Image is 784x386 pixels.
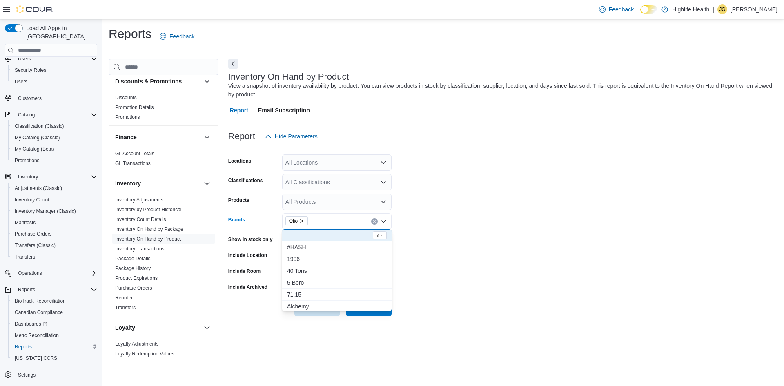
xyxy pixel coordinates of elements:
[202,76,212,86] button: Discounts & Promotions
[11,229,97,239] span: Purchase Orders
[115,105,154,110] a: Promotion Details
[2,92,100,104] button: Customers
[15,54,97,64] span: Users
[11,65,97,75] span: Security Roles
[15,355,57,361] span: [US_STATE] CCRS
[282,289,392,301] button: 71.15
[299,219,304,223] button: Remove Olio from selection in this group
[15,219,36,226] span: Manifests
[11,342,97,352] span: Reports
[228,59,238,69] button: Next
[169,32,194,40] span: Feedback
[11,252,97,262] span: Transfers
[15,93,97,103] span: Customers
[275,132,318,141] span: Hide Parameters
[380,199,387,205] button: Open list of options
[115,324,135,332] h3: Loyalty
[115,226,183,232] a: Inventory On Hand by Package
[11,296,97,306] span: BioTrack Reconciliation
[258,102,310,118] span: Email Subscription
[115,341,159,347] span: Loyalty Adjustments
[15,123,64,129] span: Classification (Classic)
[8,353,100,364] button: [US_STATE] CCRS
[115,207,182,212] a: Inventory by Product Historical
[11,353,97,363] span: Washington CCRS
[8,251,100,263] button: Transfers
[11,121,67,131] a: Classification (Classic)
[11,206,79,216] a: Inventory Manager (Classic)
[287,243,387,251] span: #HASH
[15,54,34,64] button: Users
[8,228,100,240] button: Purchase Orders
[8,183,100,194] button: Adjustments (Classic)
[11,121,97,131] span: Classification (Classic)
[109,195,218,316] div: Inventory
[15,268,45,278] button: Operations
[8,65,100,76] button: Security Roles
[228,82,773,99] div: View a snapshot of inventory availability by product. You can view products in stock by classific...
[115,285,152,291] a: Purchase Orders
[115,255,151,262] span: Package Details
[596,1,637,18] a: Feedback
[15,298,66,304] span: BioTrack Reconciliation
[115,265,151,272] span: Package History
[380,179,387,185] button: Open list of options
[15,146,54,152] span: My Catalog (Beta)
[18,286,35,293] span: Reports
[609,5,634,13] span: Feedback
[11,77,97,87] span: Users
[11,296,69,306] a: BioTrack Reconciliation
[115,77,200,85] button: Discounts & Promotions
[109,26,151,42] h1: Reports
[15,254,35,260] span: Transfers
[11,156,43,165] a: Promotions
[228,236,273,243] label: Show in stock only
[8,330,100,341] button: Metrc Reconciliation
[15,67,46,74] span: Security Roles
[640,5,657,14] input: Dark Mode
[15,370,39,380] a: Settings
[287,290,387,299] span: 71.15
[228,216,245,223] label: Brands
[15,172,41,182] button: Inventory
[15,196,49,203] span: Inventory Count
[18,270,42,277] span: Operations
[282,253,392,265] button: 1906
[109,339,218,362] div: Loyalty
[115,295,133,301] span: Reorder
[8,143,100,155] button: My Catalog (Beta)
[115,285,152,291] span: Purchase Orders
[380,159,387,166] button: Open list of options
[15,110,97,120] span: Catalog
[713,4,714,14] p: |
[672,4,709,14] p: Highlife Health
[15,285,38,295] button: Reports
[23,24,97,40] span: Load All Apps in [GEOGRAPHIC_DATA]
[115,351,174,357] a: Loyalty Redemption Values
[115,275,158,281] span: Product Expirations
[8,217,100,228] button: Manifests
[11,195,97,205] span: Inventory Count
[11,308,97,317] span: Canadian Compliance
[15,78,27,85] span: Users
[2,171,100,183] button: Inventory
[8,341,100,353] button: Reports
[115,133,137,141] h3: Finance
[287,302,387,310] span: Alchemy
[287,267,387,275] span: 40 Tons
[11,133,97,143] span: My Catalog (Classic)
[228,252,267,259] label: Include Location
[8,132,100,143] button: My Catalog (Classic)
[228,158,252,164] label: Locations
[115,114,140,120] span: Promotions
[287,255,387,263] span: 1906
[11,195,53,205] a: Inventory Count
[115,196,163,203] span: Inventory Adjustments
[289,217,298,225] span: Olio
[11,183,97,193] span: Adjustments (Classic)
[2,268,100,279] button: Operations
[18,372,36,378] span: Settings
[15,268,97,278] span: Operations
